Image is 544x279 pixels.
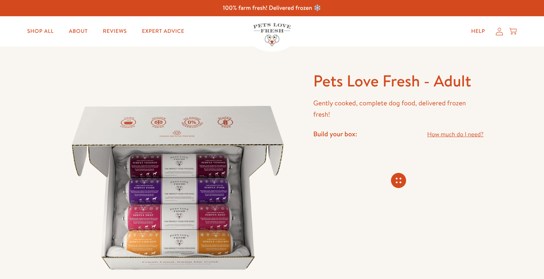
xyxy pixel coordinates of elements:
img: Pets Love Fresh [253,23,291,46]
svg: Connecting store [391,173,406,188]
a: Reviews [97,24,133,39]
a: Shop All [21,24,60,39]
a: Help [465,24,491,39]
a: How much do I need? [427,129,484,140]
a: Expert Advice [136,24,190,39]
h4: Build your box: [313,129,357,138]
p: Gently cooked, complete dog food, delivered frozen fresh! [313,97,484,120]
h1: Pets Love Fresh - Adult [313,71,484,91]
a: About [63,24,94,39]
